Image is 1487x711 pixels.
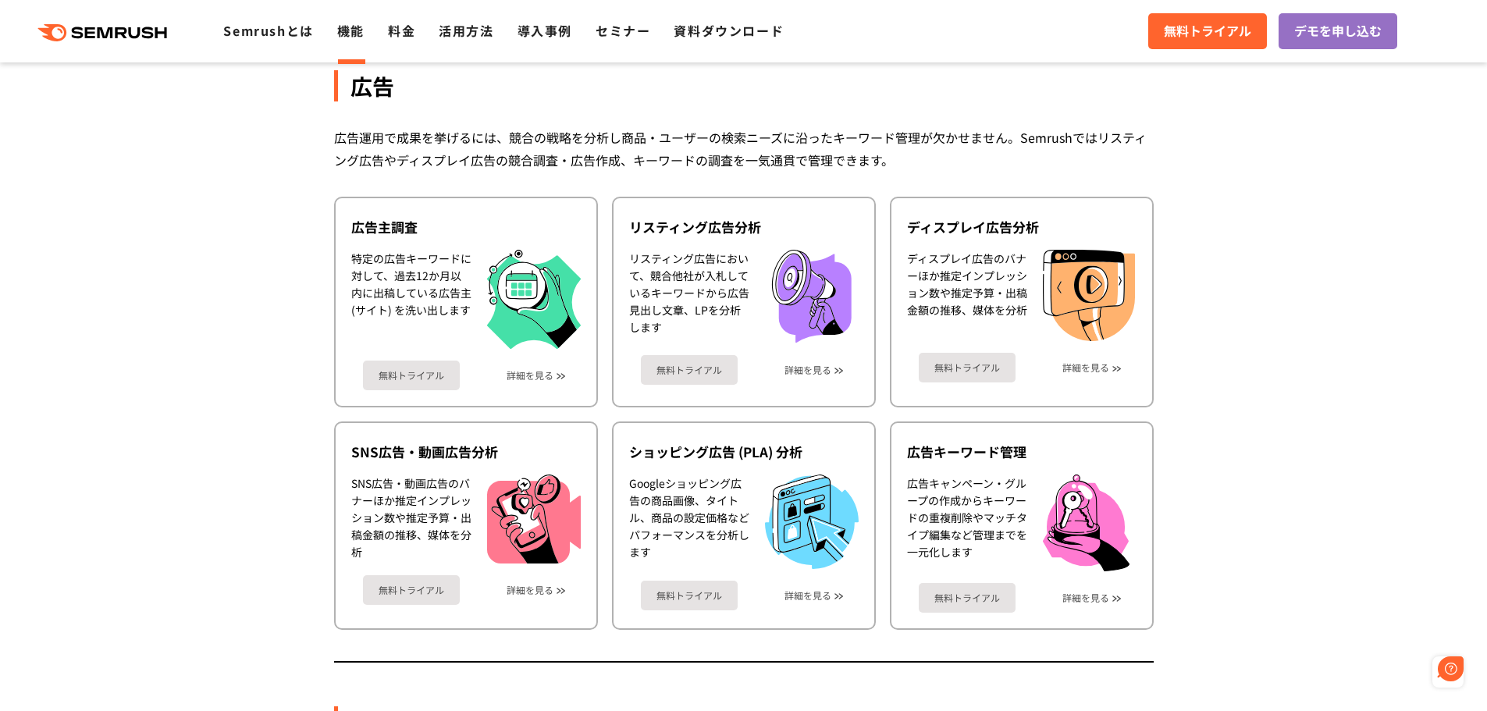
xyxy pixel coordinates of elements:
[487,250,581,349] img: 広告主調査
[907,218,1137,236] div: ディスプレイ広告分析
[1294,21,1382,41] span: デモを申し込む
[765,475,859,569] img: ショッピング広告 (PLA) 分析
[334,126,1154,172] div: 広告運用で成果を挙げるには、競合の戦略を分析し商品・ユーザーの検索ニーズに沿ったキーワード管理が欠かせません。Semrushではリスティング広告やディスプレイ広告の競合調査・広告作成、キーワード...
[1148,13,1267,49] a: 無料トライアル
[907,475,1027,572] div: 広告キャンペーン・グループの作成からキーワードの重複削除やマッチタイプ編集など管理までを一元化します
[1043,250,1135,342] img: ディスプレイ広告分析
[629,218,859,236] div: リスティング広告分析
[907,250,1027,342] div: ディスプレイ広告のバナーほか推定インプレッション数や推定予算・出稿金額の推移、媒体を分析
[363,575,460,605] a: 無料トライアル
[487,475,581,563] img: SNS広告・動画広告分析
[784,590,831,601] a: 詳細を見る
[507,370,553,381] a: 詳細を見る
[919,353,1016,382] a: 無料トライアル
[629,443,859,461] div: ショッピング広告 (PLA) 分析
[351,250,471,349] div: 特定の広告キーワードに対して、過去12か月以内に出稿している広告主 (サイト) を洗い出します
[765,250,859,343] img: リスティング広告分析
[1062,592,1109,603] a: 詳細を見る
[351,443,581,461] div: SNS広告・動画広告分析
[596,21,650,40] a: セミナー
[351,475,471,563] div: SNS広告・動画広告のバナーほか推定インプレッション数や推定予算・出稿金額の推移、媒体を分析
[363,361,460,390] a: 無料トライアル
[1164,21,1251,41] span: 無料トライアル
[1348,650,1470,694] iframe: Help widget launcher
[629,250,749,343] div: リスティング広告において、競合他社が入札しているキーワードから広告見出し文章、LPを分析します
[439,21,493,40] a: 活用方法
[784,364,831,375] a: 詳細を見る
[337,21,365,40] a: 機能
[1062,362,1109,373] a: 詳細を見る
[507,585,553,595] a: 詳細を見る
[223,21,313,40] a: Semrushとは
[907,443,1137,461] div: 広告キーワード管理
[919,583,1016,613] a: 無料トライアル
[1043,475,1130,572] img: 広告キーワード管理
[629,475,749,569] div: Googleショッピング広告の商品画像、タイトル、商品の設定価格などパフォーマンスを分析します
[518,21,572,40] a: 導入事例
[351,218,581,236] div: 広告主調査
[641,355,738,385] a: 無料トライアル
[641,581,738,610] a: 無料トライアル
[674,21,784,40] a: 資料ダウンロード
[388,21,415,40] a: 料金
[1279,13,1397,49] a: デモを申し込む
[334,70,1154,101] div: 広告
